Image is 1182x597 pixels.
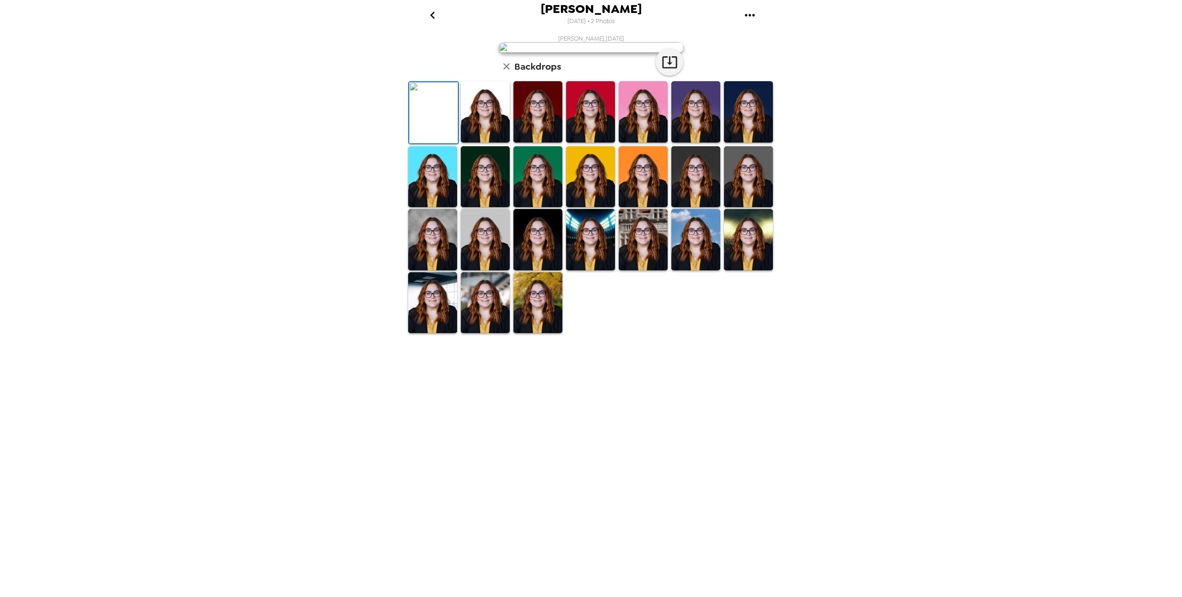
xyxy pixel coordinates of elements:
img: Original [409,82,458,143]
span: [PERSON_NAME] [541,3,642,15]
img: user [499,42,683,53]
span: [PERSON_NAME] , [DATE] [558,35,624,42]
span: [DATE] • 2 Photos [567,15,615,28]
h6: Backdrops [514,59,561,74]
